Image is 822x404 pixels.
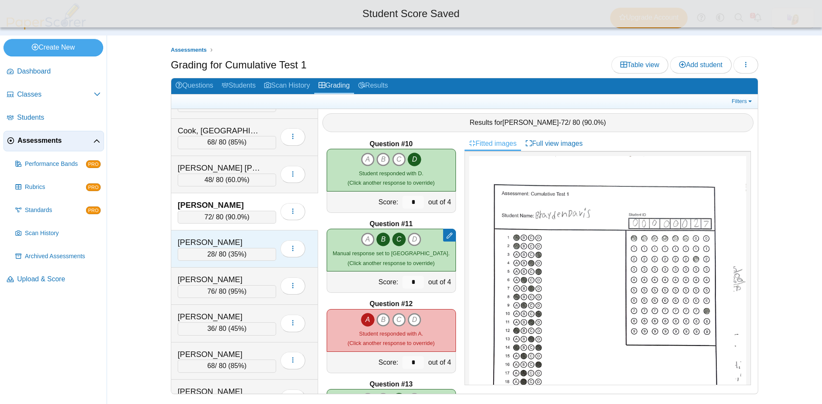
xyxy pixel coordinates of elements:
a: Full view images [521,136,587,151]
small: (Click another response to override) [348,170,435,186]
a: Fitted images [465,136,521,151]
a: Scan History [260,78,314,94]
i: D [408,313,421,327]
i: C [392,313,406,327]
b: Question #12 [369,299,412,309]
span: 60.0% [228,176,247,183]
div: Score: [327,271,401,292]
div: [PERSON_NAME] [178,311,263,322]
a: Rubrics PRO [12,177,104,198]
div: / 80 ( ) [178,322,276,335]
div: [PERSON_NAME] [PERSON_NAME] [178,162,263,174]
i: C [392,153,406,166]
span: Rubrics [25,183,86,192]
i: D [408,153,421,166]
span: Classes [17,90,94,99]
div: / 80 ( ) [178,211,276,224]
div: / 80 ( ) [178,360,276,372]
span: 85% [230,139,244,146]
a: Filters [730,97,756,106]
div: [PERSON_NAME] [178,274,263,285]
div: Student Score Saved [6,6,816,21]
span: 90.0% [228,213,247,221]
a: Students [3,108,104,128]
div: Results for - / 80 ( ) [322,113,754,132]
div: [PERSON_NAME] [178,386,263,397]
span: Assessments [171,47,207,53]
span: Student responded with A. [359,330,423,337]
a: Performance Bands PRO [12,154,104,174]
i: C [392,233,406,246]
span: Performance Bands [25,160,86,168]
a: Results [354,78,392,94]
a: Create New [3,39,103,56]
span: PRO [86,183,101,191]
span: 68 [207,362,215,369]
div: / 80 ( ) [178,285,276,298]
span: PRO [86,160,101,168]
div: Score: [327,192,401,212]
div: / 80 ( ) [178,136,276,149]
a: Grading [314,78,354,94]
span: PRO [86,206,101,214]
i: B [376,153,390,166]
span: 68 [207,139,215,146]
span: 48 [205,176,212,183]
b: Question #13 [369,380,412,389]
a: Standards PRO [12,200,104,221]
div: Score: [327,352,401,373]
a: Students [217,78,260,94]
a: Upload & Score [3,269,104,290]
a: Table view [611,56,668,74]
span: Dashboard [17,67,101,76]
div: [PERSON_NAME] [178,237,263,248]
div: out of 4 [426,192,455,212]
div: out of 4 [426,352,455,373]
span: Add student [679,61,722,68]
a: Questions [171,78,217,94]
span: 45% [230,325,244,332]
span: 95% [230,288,244,295]
a: Assessments [169,45,209,56]
i: A [361,233,375,246]
span: Archived Assessments [25,252,101,261]
span: 28 [207,251,215,258]
a: Classes [3,85,104,105]
i: B [376,233,390,246]
b: Question #11 [369,219,412,229]
span: Assessments [18,136,93,145]
span: [PERSON_NAME] [503,119,559,126]
small: (Click another response to override) [348,330,435,346]
a: Archived Assessments [12,246,104,267]
span: 35% [230,251,244,258]
span: Manual response set to [GEOGRAPHIC_DATA]. [333,250,450,257]
span: 76 [207,288,215,295]
span: 72 [205,213,212,221]
span: Students [17,113,101,122]
small: (Click another response to override) [333,250,450,266]
div: out of 4 [426,271,455,292]
i: B [376,313,390,327]
b: Question #10 [369,139,412,149]
span: Table view [620,61,659,68]
span: Student responded with D. [359,170,423,177]
span: Scan History [25,229,101,238]
div: Cook, [GEOGRAPHIC_DATA] [178,125,263,136]
span: Standards [25,206,86,215]
span: Upload & Score [17,274,101,284]
i: A [361,153,375,166]
span: 90.0% [584,119,604,126]
a: Dashboard [3,62,104,82]
div: / 80 ( ) [178,174,276,186]
span: 85% [230,362,244,369]
a: Add student [670,56,731,74]
i: D [408,233,421,246]
div: / 80 ( ) [178,248,276,261]
i: A [361,313,375,327]
span: 36 [207,325,215,332]
a: Scan History [12,223,104,244]
h1: Grading for Cumulative Test 1 [171,58,307,72]
div: [PERSON_NAME] [178,349,263,360]
a: Assessments [3,131,104,151]
span: 72 [561,119,569,126]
